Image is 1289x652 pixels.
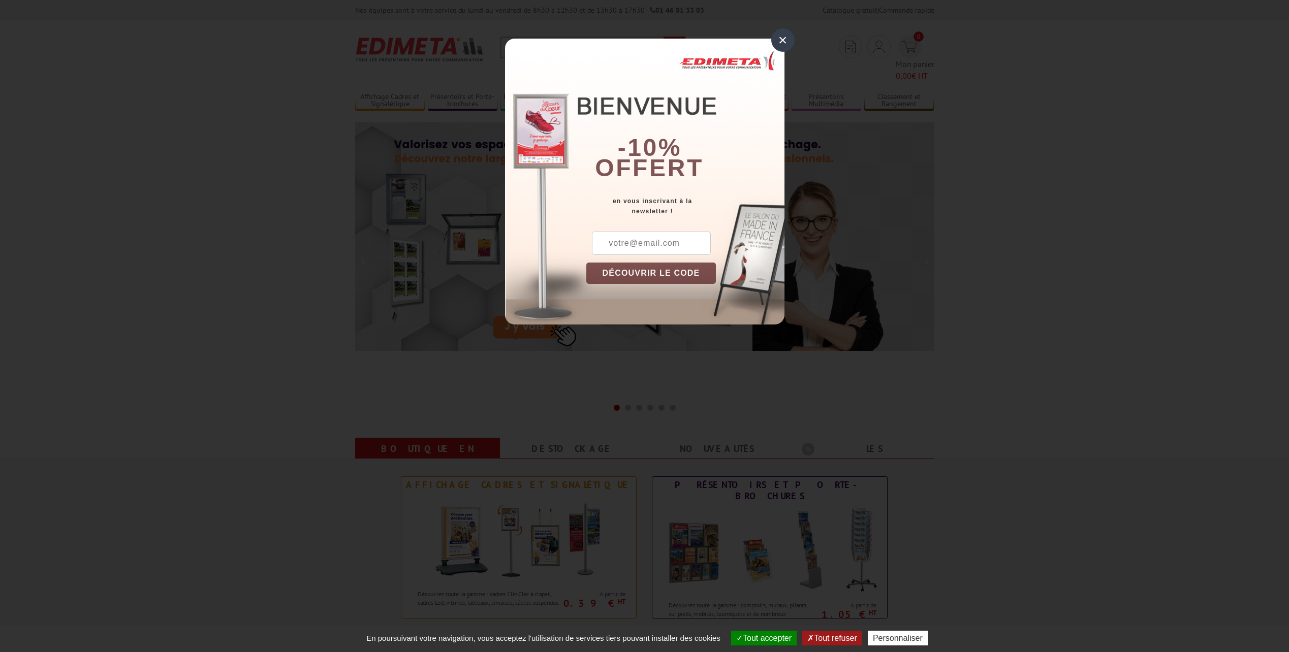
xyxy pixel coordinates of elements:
button: Tout refuser [802,631,862,645]
b: -10% [618,134,682,161]
span: En poursuivant votre navigation, vous acceptez l'utilisation de services tiers pouvant installer ... [361,634,726,642]
font: offert [595,154,704,181]
div: en vous inscrivant à la newsletter ! [586,196,784,216]
button: Tout accepter [731,631,797,645]
div: × [771,28,795,52]
input: votre@email.com [592,232,711,255]
button: Personnaliser (fenêtre modale) [868,631,928,645]
button: DÉCOUVRIR LE CODE [586,263,716,284]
